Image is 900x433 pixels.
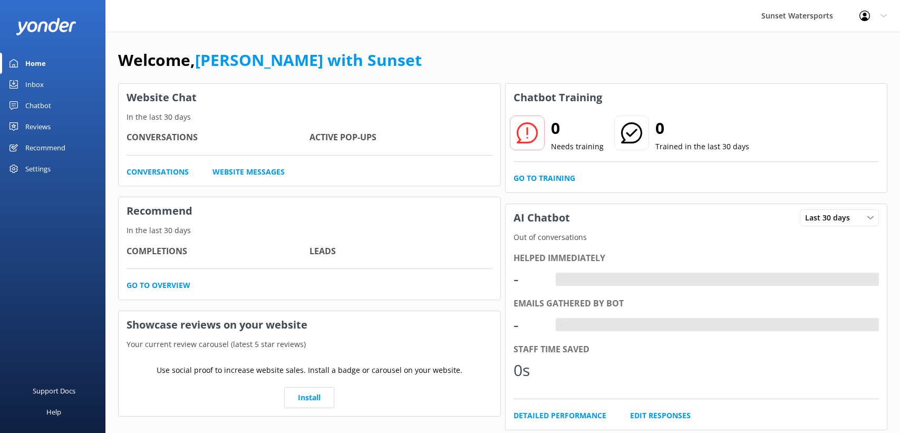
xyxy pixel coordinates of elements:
p: Trained in the last 30 days [655,141,749,152]
div: Emails gathered by bot [514,297,879,311]
a: Go to overview [127,280,190,291]
p: In the last 30 days [119,225,500,236]
p: Out of conversations [506,232,887,243]
a: Edit Responses [630,410,691,421]
a: Conversations [127,166,189,178]
a: Install [284,387,334,408]
h2: 0 [655,116,749,141]
h1: Welcome, [118,47,422,73]
h4: Completions [127,245,309,258]
div: - [514,266,545,292]
p: Needs training [551,141,604,152]
h3: AI Chatbot [506,204,578,232]
p: Your current review carousel (latest 5 star reviews) [119,339,500,350]
h3: Showcase reviews on your website [119,311,500,339]
div: - [556,318,564,332]
a: Go to Training [514,172,575,184]
p: Use social proof to increase website sales. Install a badge or carousel on your website. [157,364,462,376]
h3: Chatbot Training [506,84,610,111]
a: Detailed Performance [514,410,606,421]
div: Recommend [25,137,65,158]
div: Staff time saved [514,343,879,357]
a: Website Messages [212,166,285,178]
img: yonder-white-logo.png [16,18,76,35]
p: In the last 30 days [119,111,500,123]
h4: Conversations [127,131,309,145]
div: Inbox [25,74,44,95]
div: Settings [25,158,51,179]
div: Support Docs [33,380,75,401]
div: - [556,273,564,286]
div: 0s [514,358,545,383]
div: Chatbot [25,95,51,116]
div: Helped immediately [514,252,879,265]
div: Home [25,53,46,74]
h4: Leads [309,245,492,258]
div: Help [46,401,61,422]
h4: Active Pop-ups [309,131,492,145]
span: Last 30 days [805,212,856,224]
h3: Website Chat [119,84,500,111]
div: - [514,312,545,338]
h3: Recommend [119,197,500,225]
div: Reviews [25,116,51,137]
h2: 0 [551,116,604,141]
a: [PERSON_NAME] with Sunset [195,49,422,71]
